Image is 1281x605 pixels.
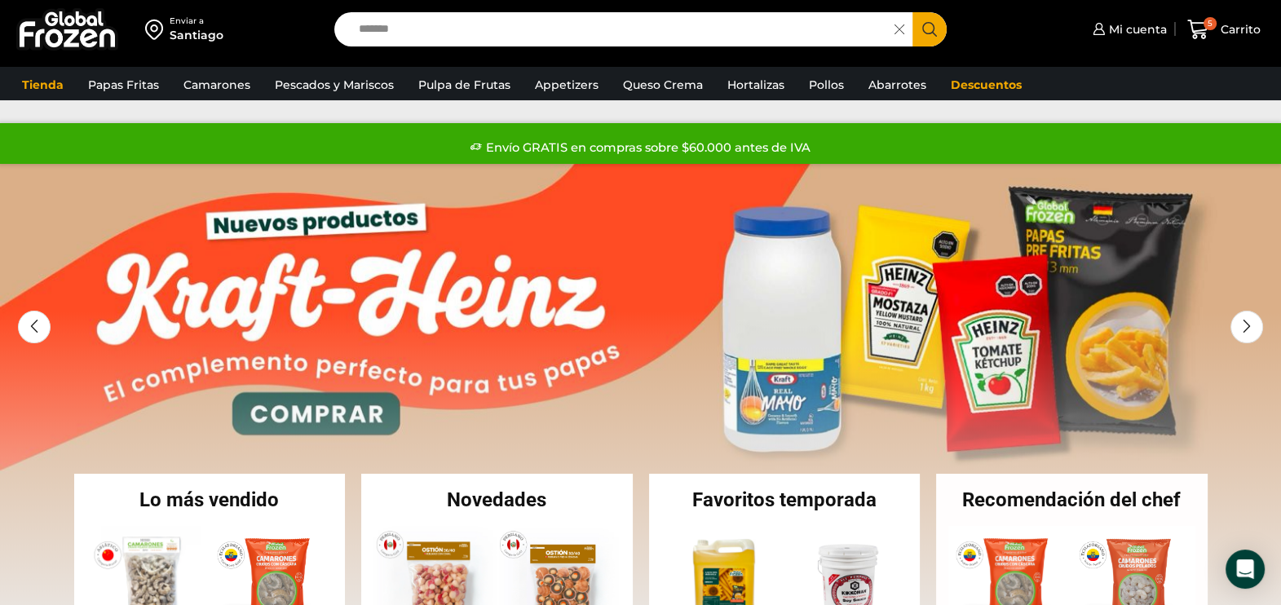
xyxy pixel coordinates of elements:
a: Tienda [14,69,72,100]
div: Santiago [170,27,223,43]
a: Descuentos [943,69,1030,100]
span: 5 [1204,17,1217,30]
h2: Favoritos temporada [649,490,921,510]
div: Open Intercom Messenger [1226,550,1265,589]
a: Papas Fritas [80,69,167,100]
div: Next slide [1230,311,1263,343]
span: Mi cuenta [1105,21,1167,38]
a: Pollos [801,69,852,100]
h2: Novedades [361,490,633,510]
span: Carrito [1217,21,1261,38]
h2: Recomendación del chef [936,490,1208,510]
a: Abarrotes [860,69,934,100]
button: Search button [912,12,947,46]
a: Mi cuenta [1089,13,1167,46]
div: Enviar a [170,15,223,27]
div: Previous slide [18,311,51,343]
h2: Lo más vendido [74,490,346,510]
a: Queso Crema [615,69,711,100]
img: address-field-icon.svg [145,15,170,43]
a: Appetizers [527,69,607,100]
a: Camarones [175,69,258,100]
a: Pescados y Mariscos [267,69,402,100]
a: 5 Carrito [1183,11,1265,49]
a: Hortalizas [719,69,793,100]
a: Pulpa de Frutas [410,69,519,100]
